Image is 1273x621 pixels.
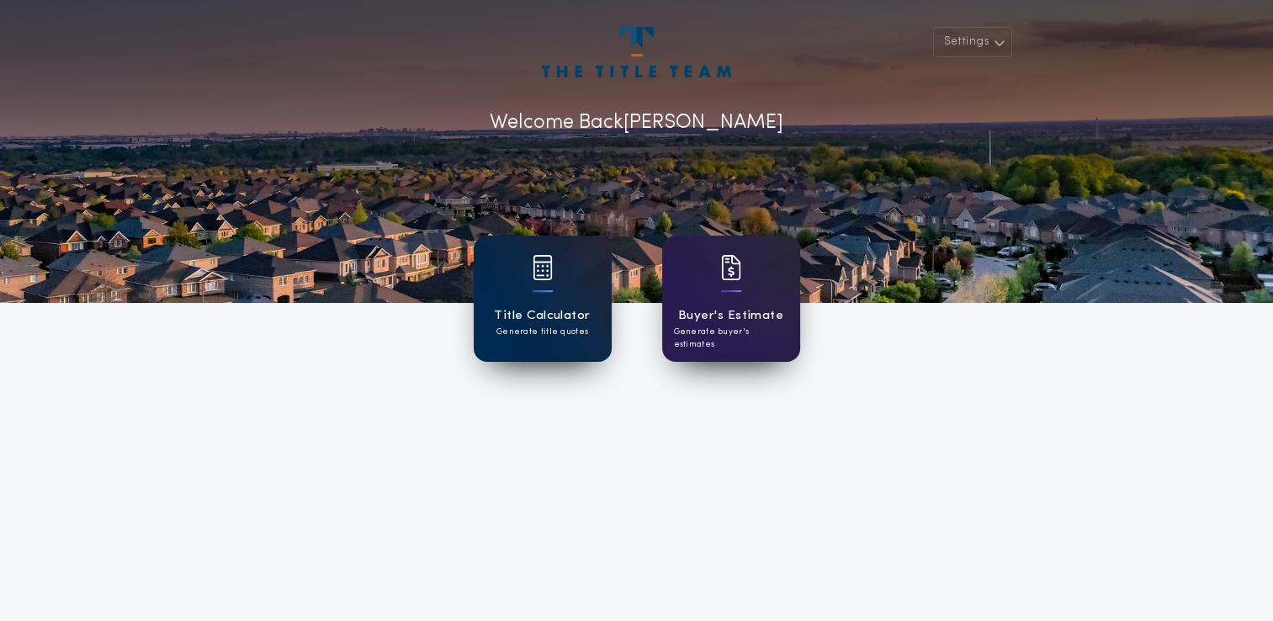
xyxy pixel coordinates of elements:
a: card iconBuyer's EstimateGenerate buyer's estimates [662,236,800,362]
img: card icon [533,255,553,280]
a: card iconTitle CalculatorGenerate title quotes [474,236,612,362]
p: Generate buyer's estimates [674,326,788,351]
img: account-logo [542,27,730,77]
p: Welcome Back [PERSON_NAME] [490,108,783,138]
button: Settings [933,27,1012,57]
p: Generate title quotes [496,326,588,338]
h1: Title Calculator [494,306,590,326]
h1: Buyer's Estimate [678,306,783,326]
img: card icon [721,255,741,280]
